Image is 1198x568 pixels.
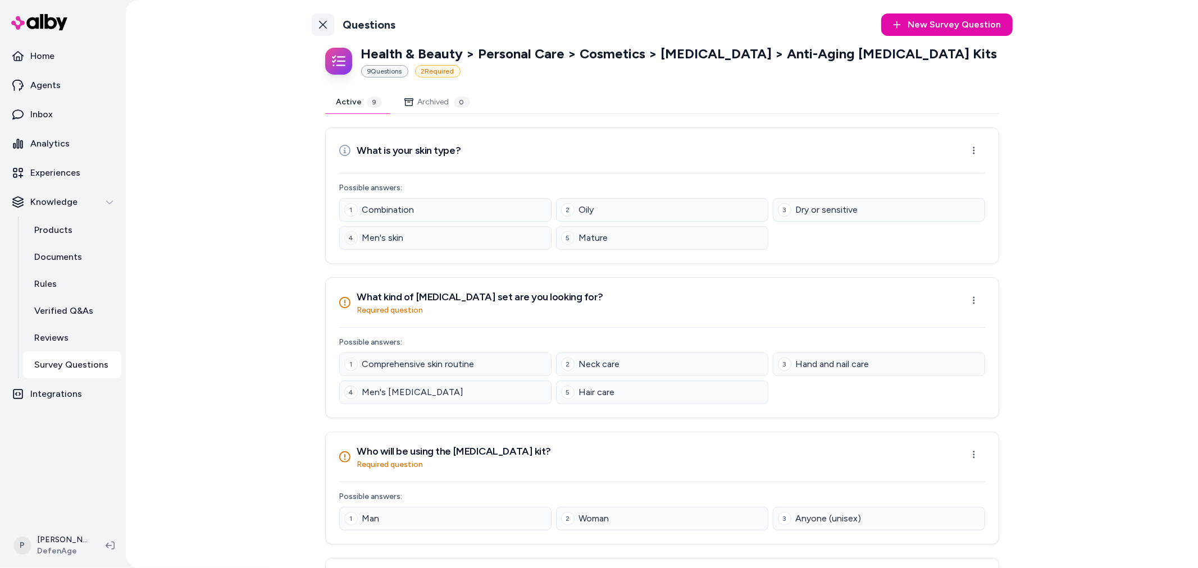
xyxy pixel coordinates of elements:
p: Home [30,49,54,63]
a: Integrations [4,381,121,407]
div: 2 [561,512,575,525]
a: Survey Questions [23,351,121,378]
a: Inbox [4,101,121,128]
button: P[PERSON_NAME]DefenAge [7,528,97,564]
p: Health & Beauty > Personal Care > Cosmetics > [MEDICAL_DATA] > Anti-Aging [MEDICAL_DATA] Kits [361,45,997,63]
p: Documents [34,250,82,264]
p: Possible answers: [339,182,985,194]
button: New Survey Question [881,13,1013,36]
p: [PERSON_NAME] [37,534,88,546]
p: Agents [30,79,61,92]
span: Anyone (unisex) [796,512,862,525]
span: Neck care [579,358,620,371]
div: 4 [344,231,358,245]
div: 1 [344,512,358,525]
div: 1 [344,203,358,217]
button: Active [325,91,393,113]
span: New Survey Question [908,18,1001,31]
div: 3 [778,203,791,217]
p: Inbox [30,108,53,121]
div: 4 [344,386,358,399]
span: Comprehensive skin routine [362,358,475,371]
div: 0 [454,97,470,108]
p: Verified Q&As [34,304,93,318]
a: Reviews [23,324,121,351]
div: 5 [561,386,575,399]
p: Rules [34,277,57,291]
div: 1 [344,358,358,371]
div: 2 Required [415,65,461,77]
div: 3 [778,512,791,525]
span: Men's skin [362,231,404,245]
span: Man [362,512,380,525]
a: Home [4,43,121,70]
h1: Questions [343,18,396,32]
a: Analytics [4,130,121,157]
p: Required question [357,305,604,316]
h3: What kind of [MEDICAL_DATA] set are you looking for? [357,289,604,305]
div: 2 [561,358,575,371]
span: Woman [579,512,609,525]
p: Knowledge [30,195,78,209]
button: Archived [393,91,481,113]
button: Knowledge [4,189,121,216]
span: Dry or sensitive [796,203,858,217]
p: Possible answers: [339,491,985,502]
p: Products [34,223,72,237]
div: 3 [778,358,791,371]
a: Documents [23,244,121,271]
p: Required question [357,459,552,470]
p: Analytics [30,137,70,150]
h3: What is your skin type? [357,143,461,158]
span: Men's [MEDICAL_DATA] [362,386,464,399]
div: 2 [561,203,575,217]
a: Agents [4,72,121,99]
span: P [13,537,31,555]
p: Survey Questions [34,358,108,372]
a: Verified Q&As [23,297,121,324]
span: Hand and nail care [796,358,869,371]
p: Possible answers: [339,337,985,348]
p: Experiences [30,166,80,180]
p: Integrations [30,387,82,401]
span: Combination [362,203,414,217]
span: Mature [579,231,608,245]
div: 9 [367,97,382,108]
a: Rules [23,271,121,297]
a: Experiences [4,159,121,186]
img: alby Logo [11,14,67,30]
p: Reviews [34,331,69,345]
span: Hair care [579,386,615,399]
span: Oily [579,203,594,217]
h3: Who will be using the [MEDICAL_DATA] kit? [357,443,552,459]
div: 9 Question s [361,65,408,77]
a: Products [23,217,121,244]
div: 5 [561,231,575,245]
span: DefenAge [37,546,88,557]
